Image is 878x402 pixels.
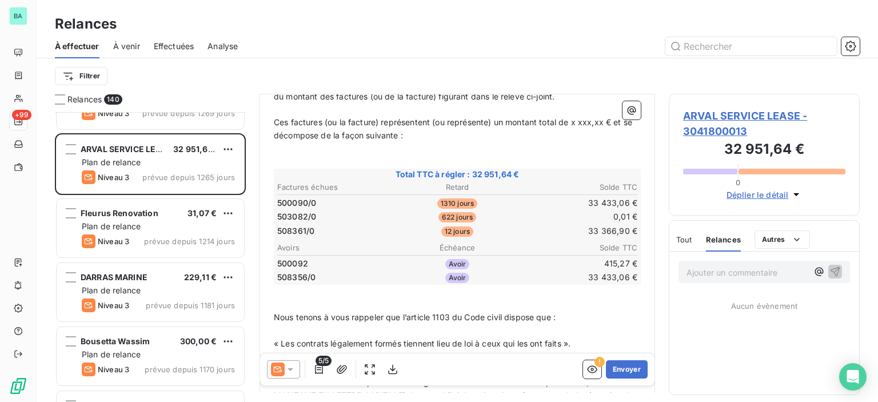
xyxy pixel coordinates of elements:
[274,78,637,101] span: Nos précédentes relances sont restées sans réponse. Or, votre compte reste toujours débiteur du m...
[55,112,246,402] div: grid
[445,273,470,283] span: Avoir
[82,285,141,295] span: Plan de relance
[518,181,638,193] th: Solde TTC
[518,271,638,284] td: 33 433,06 €
[55,41,99,52] span: À effectuer
[276,169,639,180] span: Total TTC à régler : 32 951,64 €
[184,272,217,282] span: 229,11 €
[397,181,517,193] th: Retard
[98,173,129,182] span: Niveau 3
[727,189,789,201] span: Déplier le détail
[142,109,235,118] span: prévue depuis 1269 jours
[81,336,150,346] span: Bousetta Wassim
[173,144,221,154] span: 32 951,64 €
[180,336,217,346] span: 300,00 €
[839,363,867,391] div: Open Intercom Messenger
[12,110,31,120] span: +99
[445,259,470,269] span: Avoir
[606,360,648,379] button: Envoyer
[98,365,129,374] span: Niveau 3
[55,14,117,34] h3: Relances
[731,301,797,311] span: Aucun évènement
[277,242,396,254] th: Avoirs
[142,173,235,182] span: prévue depuis 1265 jours
[277,271,396,284] td: 508356/0
[81,144,172,154] span: ARVAL SERVICE LEASE
[274,312,556,322] span: Nous tenons à vous rappeler que l’article 1103 du Code civil dispose que :
[98,109,129,118] span: Niveau 3
[55,67,107,85] button: Filtrer
[755,230,810,249] button: Autres
[518,210,638,223] td: 0,01 €
[67,94,102,105] span: Relances
[274,339,570,348] span: « Les contrats légalement formés tiennent lieu de loi à ceux qui les ont faits ».
[207,41,238,52] span: Analyse
[723,188,806,201] button: Déplier le détail
[9,7,27,25] div: BA
[683,108,845,139] span: ARVAL SERVICE LEASE - 3041800013
[113,41,140,52] span: À venir
[277,225,314,237] span: 508361/0
[145,365,235,374] span: prévue depuis 1170 jours
[277,181,396,193] th: Factures échues
[438,212,476,222] span: 622 jours
[144,237,235,246] span: prévue depuis 1214 jours
[683,139,845,162] h3: 32 951,64 €
[154,41,194,52] span: Effectuées
[82,157,141,167] span: Plan de relance
[81,272,147,282] span: DARRAS MARINE
[146,301,235,310] span: prévue depuis 1181 jours
[82,349,141,359] span: Plan de relance
[274,117,634,140] span: Ces factures (ou la facture) représentent (ou représente) un montant total de x xxx,xx € et se dé...
[518,197,638,209] td: 33 433,06 €
[98,237,129,246] span: Niveau 3
[82,221,141,231] span: Plan de relance
[706,235,741,244] span: Relances
[9,377,27,395] img: Logo LeanPay
[518,242,638,254] th: Solde TTC
[81,208,158,218] span: Fleurus Renovation
[437,198,478,209] span: 1310 jours
[397,242,517,254] th: Échéance
[518,257,638,270] td: 415,27 €
[676,235,692,244] span: Tout
[187,208,217,218] span: 31,07 €
[277,197,316,209] span: 500090/0
[104,94,122,105] span: 140
[736,178,740,187] span: 0
[277,257,396,270] td: 500092
[665,37,837,55] input: Rechercher
[316,356,332,366] span: 5/5
[441,226,473,237] span: 12 jours
[98,301,129,310] span: Niveau 3
[277,211,316,222] span: 503082/0
[518,225,638,237] td: 33 366,90 €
